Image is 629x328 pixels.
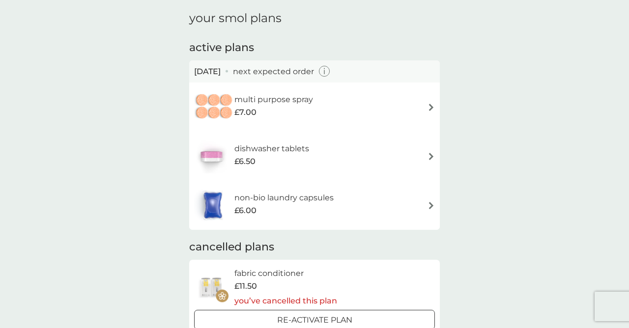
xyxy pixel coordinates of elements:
img: dishwasher tablets [194,139,229,173]
h6: dishwasher tablets [234,142,309,155]
img: arrow right [428,202,435,209]
p: Re-activate Plan [277,314,352,327]
h2: active plans [189,40,440,55]
img: arrow right [428,104,435,111]
img: fabric conditioner [194,270,229,304]
img: non-bio laundry capsules [194,188,231,222]
img: arrow right [428,153,435,160]
h2: cancelled plans [189,240,440,255]
h6: multi purpose spray [234,93,313,106]
span: £11.50 [234,280,257,293]
span: £6.00 [234,204,257,217]
p: next expected order [233,65,314,78]
span: [DATE] [194,65,221,78]
img: multi purpose spray [194,90,234,124]
h6: non-bio laundry capsules [234,191,334,204]
h1: your smol plans [189,11,440,26]
span: £6.50 [234,155,256,168]
h6: fabric conditioner [234,267,337,280]
span: £7.00 [234,106,257,119]
p: you’ve cancelled this plan [234,295,337,307]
